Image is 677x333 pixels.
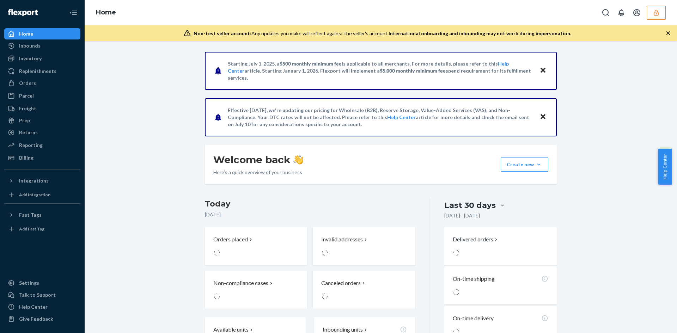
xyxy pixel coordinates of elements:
[19,154,33,161] div: Billing
[213,169,303,176] p: Here’s a quick overview of your business
[19,129,38,136] div: Returns
[19,55,42,62] div: Inventory
[4,277,80,289] a: Settings
[4,189,80,201] a: Add Integration
[630,6,644,20] button: Open account menu
[538,112,548,122] button: Close
[19,291,56,298] div: Talk to Support
[19,42,41,49] div: Inbounds
[4,53,80,64] a: Inventory
[4,40,80,51] a: Inbounds
[19,117,30,124] div: Prep
[4,223,80,235] a: Add Fast Tag
[4,313,80,325] button: Give Feedback
[205,271,307,309] button: Non-compliance cases
[658,149,672,185] button: Help Center
[19,226,44,232] div: Add Fast Tag
[453,314,494,322] p: On-time delivery
[453,235,499,243] button: Delivered orders
[380,68,446,74] span: $5,000 monthly minimum fee
[8,9,38,16] img: Flexport logo
[19,92,34,99] div: Parcel
[96,8,116,16] a: Home
[66,6,80,20] button: Close Navigation
[389,30,571,36] span: International onboarding and inbounding may not work during impersonation.
[4,301,80,313] a: Help Center
[501,158,548,172] button: Create new
[19,177,49,184] div: Integrations
[4,175,80,186] button: Integrations
[444,200,496,211] div: Last 30 days
[19,142,43,149] div: Reporting
[4,115,80,126] a: Prep
[4,78,80,89] a: Orders
[4,90,80,101] a: Parcel
[228,107,533,128] p: Effective [DATE], we're updating our pricing for Wholesale (B2B), Reserve Storage, Value-Added Se...
[293,155,303,165] img: hand-wave emoji
[194,30,571,37] div: Any updates you make will reflect against the seller's account.
[387,114,416,120] a: Help Center
[4,140,80,151] a: Reporting
[19,303,48,310] div: Help Center
[614,6,628,20] button: Open notifications
[213,153,303,166] h1: Welcome back
[205,227,307,265] button: Orders placed
[19,211,42,218] div: Fast Tags
[4,289,80,301] button: Talk to Support
[599,6,613,20] button: Open Search Box
[538,66,548,76] button: Close
[19,279,39,286] div: Settings
[205,198,415,210] h3: Today
[313,271,415,309] button: Canceled orders
[4,152,80,164] a: Billing
[280,61,342,67] span: $500 monthly minimum fee
[321,279,361,287] p: Canceled orders
[4,209,80,221] button: Fast Tags
[205,211,415,218] p: [DATE]
[19,105,36,112] div: Freight
[19,315,53,322] div: Give Feedback
[194,30,251,36] span: Non-test seller account:
[4,103,80,114] a: Freight
[19,30,33,37] div: Home
[4,28,80,39] a: Home
[19,68,56,75] div: Replenishments
[213,279,268,287] p: Non-compliance cases
[19,80,36,87] div: Orders
[313,227,415,265] button: Invalid addresses
[19,192,50,198] div: Add Integration
[453,275,495,283] p: On-time shipping
[4,66,80,77] a: Replenishments
[321,235,363,243] p: Invalid addresses
[213,235,248,243] p: Orders placed
[90,2,122,23] ol: breadcrumbs
[4,127,80,138] a: Returns
[444,212,480,219] p: [DATE] - [DATE]
[228,60,533,81] p: Starting July 1, 2025, a is applicable to all merchants. For more details, please refer to this a...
